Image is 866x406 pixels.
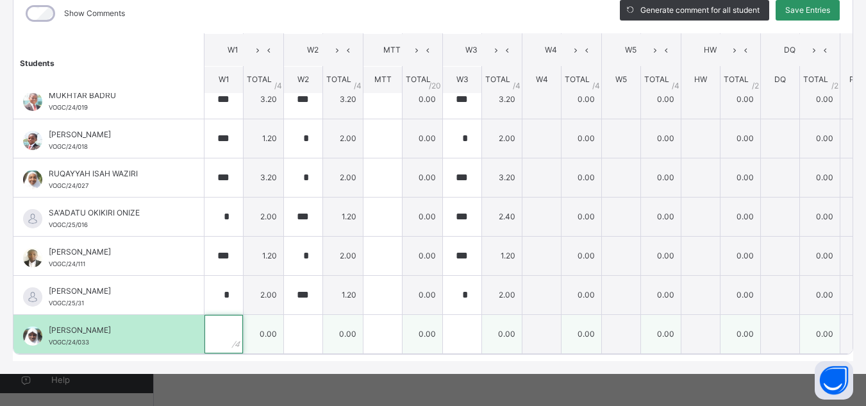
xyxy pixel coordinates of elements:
[641,314,681,353] td: 0.00
[800,236,840,275] td: 0.00
[49,207,175,219] span: SA'ADATU OKIKIRI ONIZE
[482,314,522,353] td: 0.00
[644,74,669,84] span: TOTAL
[49,129,175,140] span: [PERSON_NAME]
[49,104,88,111] span: VOGC/24/019
[800,275,840,314] td: 0.00
[323,158,363,197] td: 2.00
[323,275,363,314] td: 1.20
[326,74,351,84] span: TOTAL
[403,275,443,314] td: 0.00
[244,119,284,158] td: 1.20
[354,80,362,91] span: / 4
[641,236,681,275] td: 0.00
[23,92,42,111] img: VOGC_24_019.png
[482,80,522,119] td: 3.20
[562,236,602,275] td: 0.00
[482,236,522,275] td: 1.20
[49,260,85,267] span: VOGC/24/111
[565,74,590,84] span: TOTAL
[720,275,761,314] td: 0.00
[691,44,729,56] span: HW
[482,119,522,158] td: 2.00
[562,119,602,158] td: 0.00
[562,275,602,314] td: 0.00
[803,74,828,84] span: TOTAL
[562,80,602,119] td: 0.00
[49,285,175,297] span: [PERSON_NAME]
[373,44,411,56] span: MTT
[815,361,853,400] button: Open asap
[615,74,627,84] span: W5
[20,58,54,67] span: Students
[453,44,490,56] span: W3
[513,80,520,91] span: / 4
[720,80,761,119] td: 0.00
[694,74,707,84] span: HW
[800,80,840,119] td: 0.00
[592,80,600,91] span: / 4
[23,248,42,267] img: VOGC_24_111.png
[800,158,840,197] td: 0.00
[406,74,431,84] span: TOTAL
[49,325,175,336] span: [PERSON_NAME]
[23,209,42,228] img: default.svg
[403,197,443,236] td: 0.00
[49,246,175,258] span: [PERSON_NAME]
[532,44,570,56] span: W4
[244,236,284,275] td: 1.20
[720,197,761,236] td: 0.00
[720,119,761,158] td: 0.00
[562,158,602,197] td: 0.00
[403,119,443,158] td: 0.00
[456,74,469,84] span: W3
[641,197,681,236] td: 0.00
[323,197,363,236] td: 1.20
[562,197,602,236] td: 0.00
[244,314,284,353] td: 0.00
[49,221,88,228] span: VOGC/25/016
[640,4,760,16] span: Generate comment for all student
[641,275,681,314] td: 0.00
[641,119,681,158] td: 0.00
[244,197,284,236] td: 2.00
[323,236,363,275] td: 2.00
[720,314,761,353] td: 0.00
[49,168,175,180] span: RUQAYYAH ISAH WAZIRI
[774,74,786,84] span: DQ
[720,236,761,275] td: 0.00
[482,197,522,236] td: 2.40
[482,275,522,314] td: 2.00
[641,158,681,197] td: 0.00
[49,143,88,150] span: VOGC/24/018
[247,74,272,84] span: TOTAL
[800,197,840,236] td: 0.00
[562,314,602,353] td: 0.00
[49,182,88,189] span: VOGC/24/027
[752,80,759,91] span: / 2
[536,74,548,84] span: W4
[244,80,284,119] td: 3.20
[294,44,331,56] span: W2
[323,119,363,158] td: 2.00
[49,300,84,307] span: VOGC/25/31
[429,80,441,91] span: / 20
[244,275,284,314] td: 2.00
[274,80,282,91] span: / 4
[244,158,284,197] td: 3.20
[403,80,443,119] td: 0.00
[800,314,840,353] td: 0.00
[49,90,175,101] span: MUKHTAR BADRU
[724,74,749,84] span: TOTAL
[323,80,363,119] td: 3.20
[323,314,363,353] td: 0.00
[23,287,42,307] img: default.svg
[831,80,838,91] span: / 2
[23,131,42,150] img: VOGC_24_018.png
[672,80,679,91] span: / 4
[23,326,42,346] img: VOGC_24_033.png
[800,119,840,158] td: 0.00
[403,158,443,197] td: 0.00
[297,74,309,84] span: W2
[720,158,761,197] td: 0.00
